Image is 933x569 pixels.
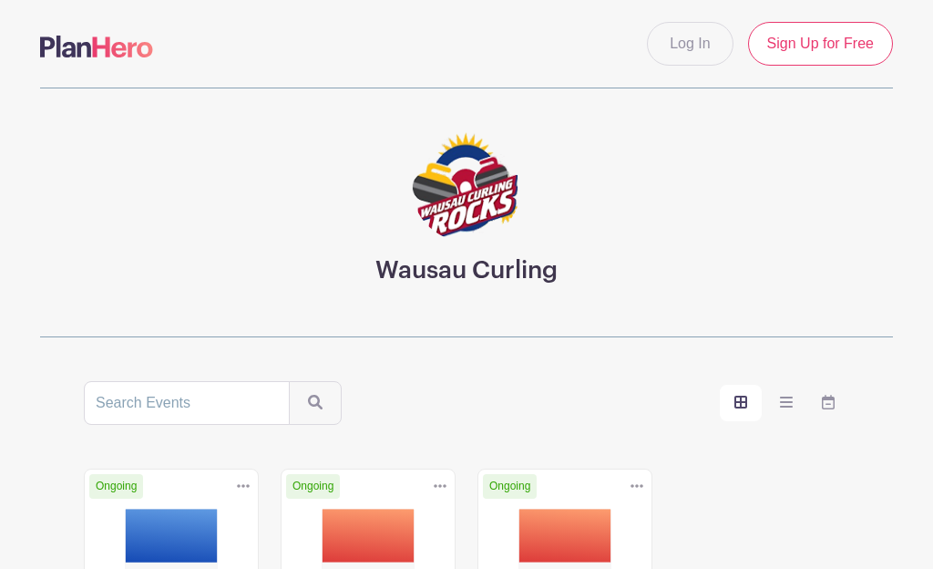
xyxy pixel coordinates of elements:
h3: Wausau Curling [375,256,558,285]
a: Sign Up for Free [748,22,893,66]
img: logo-507f7623f17ff9eddc593b1ce0a138ce2505c220e1c5a4e2b4648c50719b7d32.svg [40,36,153,57]
input: Search Events [84,381,290,425]
a: Log In [647,22,733,66]
div: order and view [720,385,849,421]
img: logo-1.png [412,132,521,242]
